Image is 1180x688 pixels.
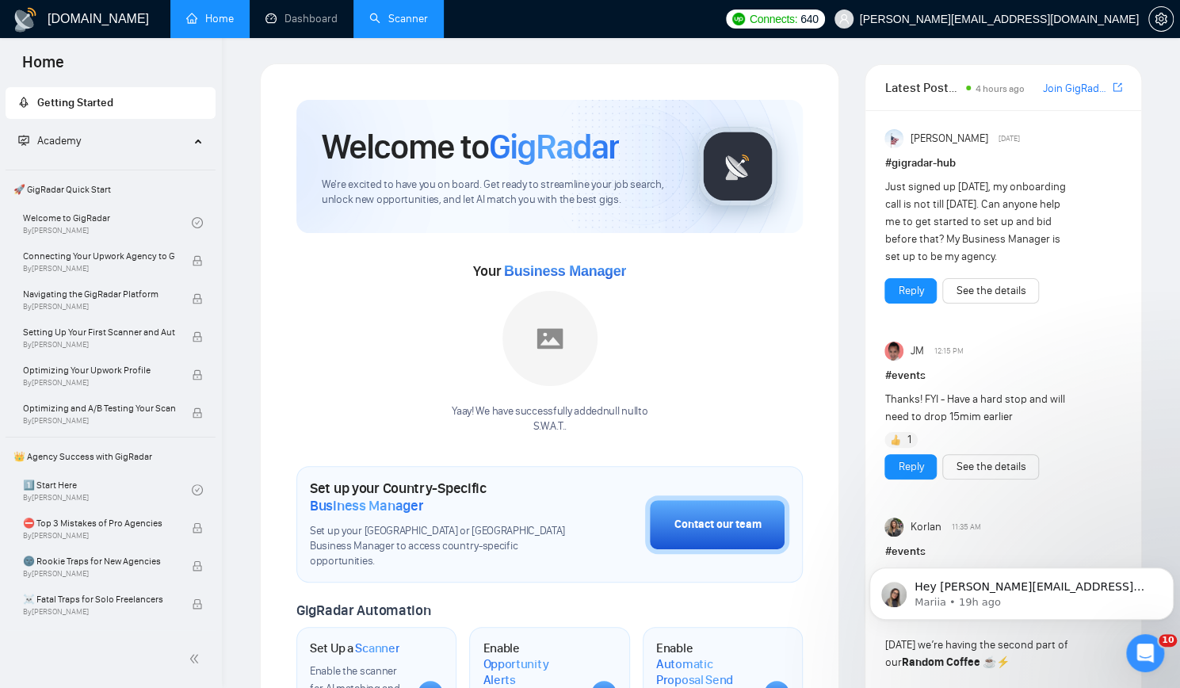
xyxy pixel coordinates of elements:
iframe: Intercom live chat [1126,634,1164,672]
button: setting [1148,6,1174,32]
a: Reply [898,458,923,476]
div: Thanks! FYI - Have a hard stop and will need to drop 15mim earlier [884,391,1075,426]
span: 1 [907,432,911,448]
span: ☠️ Fatal Traps for Solo Freelancers [23,591,175,607]
a: setting [1148,13,1174,25]
span: Home [10,51,77,84]
h1: Set Up a [310,640,399,656]
h1: Welcome to [322,125,619,168]
span: fund-projection-screen [18,135,29,146]
div: Just signed up [DATE], my onboarding call is not till [DATE]. Can anyone help me to get started t... [884,178,1075,266]
span: By [PERSON_NAME] [23,569,175,579]
span: Optimizing Your Upwork Profile [23,362,175,378]
span: [PERSON_NAME] [911,130,988,147]
span: Optimizing and A/B Testing Your Scanner for Better Results [23,400,175,416]
span: 640 [800,10,818,28]
span: 🌚 Rookie Traps for New Agencies [23,553,175,569]
span: 👑 Agency Success with GigRadar [7,441,214,472]
span: By [PERSON_NAME] [23,607,175,617]
span: ⛔ Top 3 Mistakes of Pro Agencies [23,515,175,531]
a: dashboardDashboard [265,12,338,25]
a: export [1113,80,1122,95]
span: GigRadar [489,125,619,168]
span: JM [911,342,924,360]
span: By [PERSON_NAME] [23,302,175,312]
span: Getting Started [37,96,113,109]
span: ❌ How to get banned on Upwork [23,629,175,645]
span: rocket [18,97,29,108]
span: setting [1149,13,1173,25]
span: GigRadar Automation [296,602,430,619]
button: See the details [942,278,1039,304]
span: Automatic Proposal Send [656,656,751,687]
img: logo [13,7,38,32]
a: homeHome [186,12,234,25]
span: Your [473,262,626,280]
a: Join GigRadar Slack Community [1043,80,1109,97]
button: Reply [884,278,937,304]
span: check-circle [192,217,203,228]
span: By [PERSON_NAME] [23,378,175,388]
button: Reply [884,454,937,480]
a: searchScanner [369,12,428,25]
span: double-left [189,651,204,667]
span: Latest Posts from the GigRadar Community [884,78,961,97]
span: lock [192,255,203,266]
span: lock [192,369,203,380]
img: Korlan [884,518,903,537]
span: Connects: [750,10,797,28]
span: lock [192,293,203,304]
span: lock [192,560,203,571]
h1: # events [884,367,1122,384]
span: By [PERSON_NAME] [23,416,175,426]
div: Yaay! We have successfully added null null to [452,404,647,434]
a: See the details [956,282,1025,300]
img: Anisuzzaman Khan [884,129,903,148]
span: user [838,13,850,25]
div: Contact our team [674,516,761,533]
img: upwork-logo.png [732,13,745,25]
span: Navigating the GigRadar Platform [23,286,175,302]
iframe: Intercom notifications message [863,534,1180,645]
span: ⚡ [995,656,1009,669]
a: 1️⃣ Start HereBy[PERSON_NAME] [23,472,192,507]
p: S.W.A.T. . [452,419,647,434]
span: 11:35 AM [952,520,981,534]
span: Opportunity Alerts [483,656,578,687]
a: Reply [898,282,923,300]
span: lock [192,598,203,610]
img: 👍 [890,434,901,445]
button: See the details [942,454,1039,480]
span: ☕ [982,656,995,669]
span: check-circle [192,484,203,495]
a: See the details [956,458,1025,476]
strong: Random Coffee [901,656,980,669]
span: lock [192,522,203,533]
span: 12:15 PM [934,344,964,358]
span: Korlan [911,518,941,536]
span: lock [192,331,203,342]
span: Academy [37,134,81,147]
span: By [PERSON_NAME] [23,531,175,541]
span: Business Manager [504,263,626,279]
span: lock [192,407,203,419]
span: By [PERSON_NAME] [23,264,175,273]
h1: Enable [483,640,578,687]
span: Academy [18,134,81,147]
span: Connecting Your Upwork Agency to GigRadar [23,248,175,264]
img: gigradar-logo.png [698,127,777,206]
span: By [PERSON_NAME] [23,340,175,350]
span: Scanner [355,640,399,656]
span: export [1113,81,1122,94]
a: Welcome to GigRadarBy[PERSON_NAME] [23,205,192,240]
span: 10 [1159,634,1177,647]
span: Business Manager [310,497,423,514]
li: Getting Started [6,87,216,119]
span: [DATE] [999,132,1020,146]
img: placeholder.png [502,291,598,386]
h1: Enable [656,640,751,687]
